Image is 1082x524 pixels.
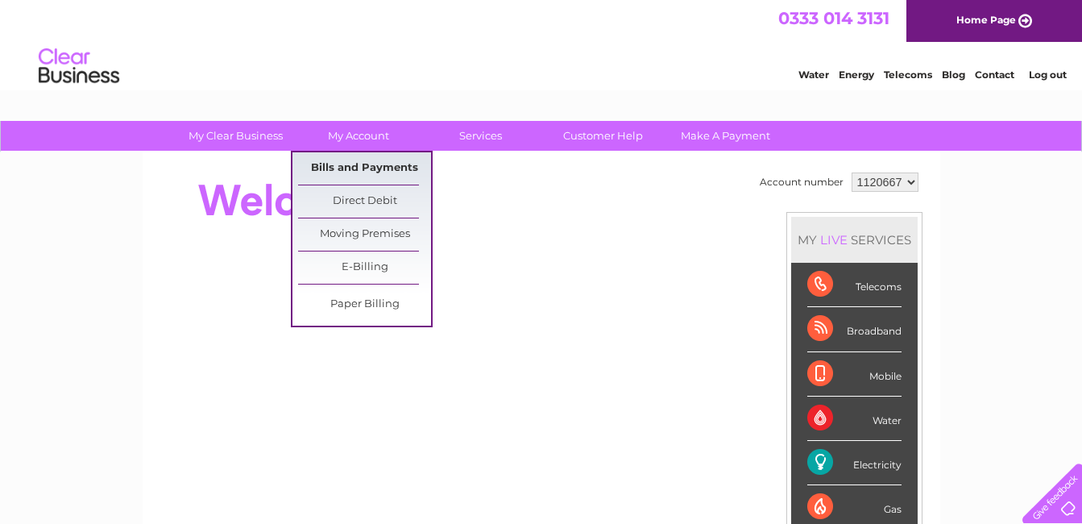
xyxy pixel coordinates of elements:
[756,168,848,196] td: Account number
[807,307,902,351] div: Broadband
[537,121,670,151] a: Customer Help
[778,8,889,28] a: 0333 014 3131
[298,252,431,284] a: E-Billing
[298,218,431,251] a: Moving Premises
[298,152,431,185] a: Bills and Payments
[292,121,425,151] a: My Account
[161,9,922,78] div: Clear Business is a trading name of Verastar Limited (registered in [GEOGRAPHIC_DATA] No. 3667643...
[975,69,1014,81] a: Contact
[38,42,120,91] img: logo.png
[942,69,965,81] a: Blog
[807,263,902,307] div: Telecoms
[807,397,902,441] div: Water
[791,217,918,263] div: MY SERVICES
[839,69,874,81] a: Energy
[807,441,902,485] div: Electricity
[798,69,829,81] a: Water
[1029,69,1067,81] a: Log out
[817,232,851,247] div: LIVE
[807,352,902,397] div: Mobile
[659,121,792,151] a: Make A Payment
[884,69,932,81] a: Telecoms
[298,289,431,321] a: Paper Billing
[169,121,302,151] a: My Clear Business
[414,121,547,151] a: Services
[298,185,431,218] a: Direct Debit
